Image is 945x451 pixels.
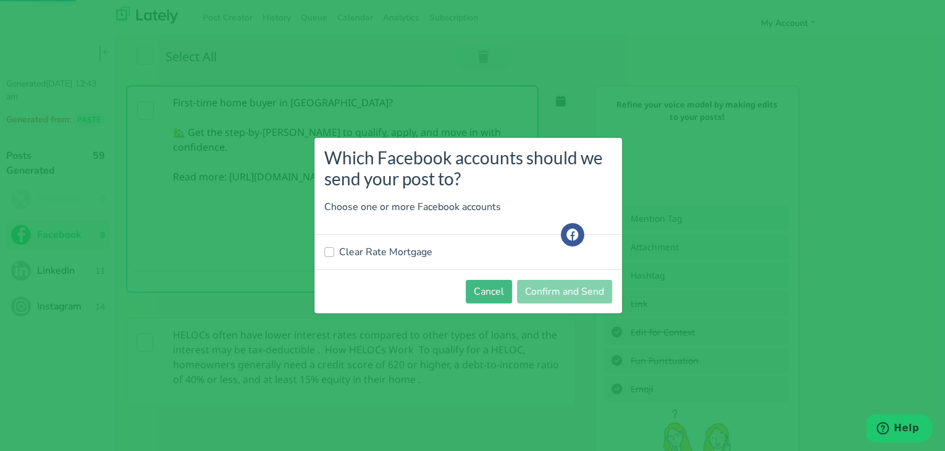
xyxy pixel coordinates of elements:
button: Cancel [466,280,512,303]
h3: Which Facebook accounts should we send your post to? [324,148,612,189]
p: Choose one or more Facebook accounts [324,200,612,214]
label: Clear Rate Mortgage [339,245,432,259]
button: Confirm and Send [517,280,612,303]
iframe: Opens a widget where you can find more information [866,414,933,445]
